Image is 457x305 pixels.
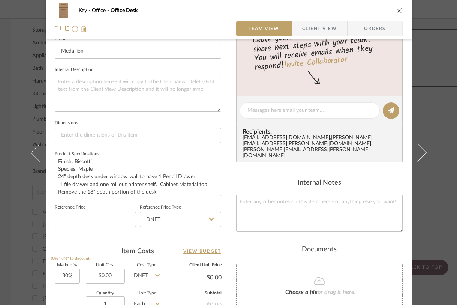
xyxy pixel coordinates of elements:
[285,289,318,295] span: Choose a file
[140,206,181,209] label: Reference Price Type
[55,206,85,209] label: Reference Price
[243,128,399,135] span: Recipients:
[55,3,73,18] img: 1d7b75fa-096d-46a0-81e6-34f09e7affb4_48x40.jpg
[79,8,92,13] span: Key
[92,8,111,13] span: Office
[131,291,163,295] label: Unit Type
[169,263,222,267] label: Client Unit Price
[356,21,394,36] span: Orders
[131,263,163,267] label: Cost Type
[55,128,221,143] input: Enter the dimensions of this item
[169,291,222,295] label: Subtotal
[236,246,403,254] div: Documents
[235,24,403,74] div: Leave yourself a note here or share next steps with your team. You will receive emails when they ...
[55,263,80,267] label: Markup %
[318,289,356,295] span: or drag it here.
[111,8,138,13] span: Office Desk
[86,263,125,267] label: Unit Cost
[81,26,87,32] img: Remove from project
[55,152,99,156] label: Product Specifications
[249,21,279,36] span: Team View
[55,44,221,59] input: Enter Brand
[302,21,337,36] span: Client View
[283,53,347,72] a: Invite Collaborator
[55,121,78,125] label: Dimensions
[183,247,221,256] a: View Budget
[396,7,403,14] button: close
[55,247,221,256] div: Item Costs
[55,68,94,72] label: Internal Description
[86,291,125,295] label: Quantity
[243,135,399,159] div: [EMAIL_ADDRESS][DOMAIN_NAME] , [PERSON_NAME][EMAIL_ADDRESS][PERSON_NAME][DOMAIN_NAME] , [PERSON_N...
[55,37,67,41] label: Brand
[236,179,403,187] div: Internal Notes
